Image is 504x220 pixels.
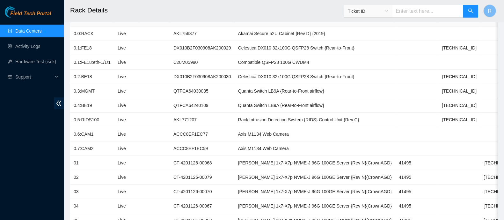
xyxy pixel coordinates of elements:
[114,98,139,113] td: Live
[5,6,32,18] img: Akamai Technologies
[70,70,114,84] td: 0.2:BE18
[170,185,235,199] td: CT-4201126-00070
[114,127,139,141] td: Live
[170,127,235,141] td: ACCC8EF1EC77
[235,185,395,199] td: [PERSON_NAME] 1x7-X7p NVME-J 96G 100GE Server {Rev N}{CrownAGD}
[8,75,12,79] span: read
[114,27,139,41] td: Live
[170,98,235,113] td: QTFCA64240109
[70,127,114,141] td: 0.6:CAM1
[114,70,139,84] td: Live
[235,113,395,127] td: Rack Intrusion Detection System {RIDS} Control Unit {Rev C}
[392,5,463,18] input: Enter text here...
[114,84,139,98] td: Live
[15,71,53,83] span: Support
[438,98,480,113] td: [TECHNICAL_ID]
[170,41,235,55] td: DX010B2F030908AK200029
[114,199,139,213] td: Live
[70,84,114,98] td: 0.3:MGMT
[114,185,139,199] td: Live
[438,113,480,127] td: [TECHNICAL_ID]
[438,70,480,84] td: [TECHNICAL_ID]
[438,41,480,55] td: [TECHNICAL_ID]
[70,156,114,170] td: 01
[5,11,51,20] a: Akamai TechnologiesField Tech Portal
[70,98,114,113] td: 0.4:BE19
[70,55,114,70] td: 0.1:FE18:eth-1/1/1
[114,41,139,55] td: Live
[15,28,41,34] a: Data Centers
[70,199,114,213] td: 04
[348,6,388,16] span: Ticket ID
[114,55,139,70] td: Live
[463,5,478,18] button: search
[114,170,139,185] td: Live
[235,156,395,170] td: [PERSON_NAME] 1x7-X7p NVME-J 96G 100GE Server {Rev N}{CrownAGD}
[54,97,64,109] span: double-left
[170,113,235,127] td: AKL771207
[70,27,114,41] td: 0.0:RACK
[235,84,395,98] td: Quanta Switch LB9A {Rear-to-Front airflow}
[170,170,235,185] td: CT-4201126-00079
[395,185,438,199] td: 41495
[170,199,235,213] td: CT-4201126-00067
[235,199,395,213] td: [PERSON_NAME] 1x7-X7p NVME-J 96G 100GE Server {Rev N}{CrownAGD}
[70,185,114,199] td: 03
[395,199,438,213] td: 41495
[235,98,395,113] td: Quanta Switch LB9A {Rear-to-Front airflow}
[170,27,235,41] td: AKL756377
[483,4,496,17] button: R
[235,141,395,156] td: Axis M1134 Web Camera
[70,113,114,127] td: 0.5:RIDS100
[70,41,114,55] td: 0.1:FE18
[235,27,395,41] td: Akamai Secure 52U Cabinet {Rev D} {2019}
[170,156,235,170] td: CT-4201126-00068
[70,170,114,185] td: 02
[15,59,56,64] a: Hardware Test (isok)
[235,55,395,70] td: Compatible QSFP28 100G CWDM4
[438,84,480,98] td: [TECHNICAL_ID]
[170,55,235,70] td: C20M05990
[235,170,395,185] td: [PERSON_NAME] 1x7-X7p NVME-J 96G 100GE Server {Rev N}{CrownAGD}
[114,156,139,170] td: Live
[10,11,51,17] span: Field Tech Portal
[395,170,438,185] td: 41495
[235,127,395,141] td: Axis M1134 Web Camera
[170,84,235,98] td: QTFCA64030035
[170,70,235,84] td: DX010B2F030908AK200030
[70,141,114,156] td: 0.7:CAM2
[468,8,473,14] span: search
[235,70,395,84] td: Celestica DX010 32x100G QSFP28 Switch {Rear-to-Front}
[235,41,395,55] td: Celestica DX010 32x100G QSFP28 Switch {Rear-to-Front}
[114,113,139,127] td: Live
[488,7,492,15] span: R
[15,44,40,49] a: Activity Logs
[170,141,235,156] td: ACCC8EF1EC59
[114,141,139,156] td: Live
[395,156,438,170] td: 41495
